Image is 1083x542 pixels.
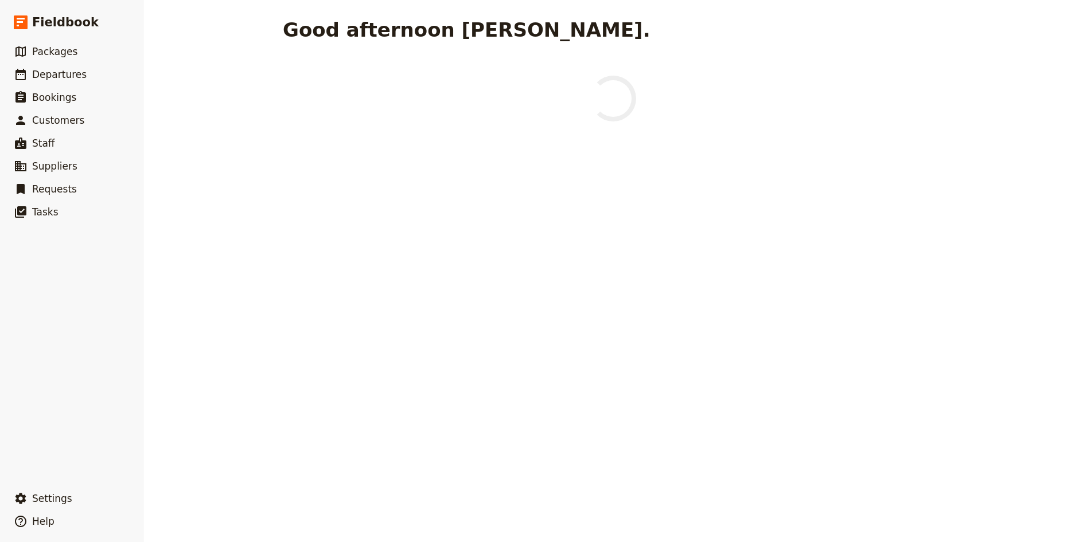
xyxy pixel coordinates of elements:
span: Departures [32,69,87,80]
span: Requests [32,183,77,195]
span: Packages [32,46,77,57]
span: Bookings [32,92,76,103]
span: Staff [32,138,55,149]
span: Settings [32,493,72,504]
h1: Good afternoon [PERSON_NAME]. [283,18,650,41]
span: Suppliers [32,160,77,172]
span: Customers [32,115,84,126]
span: Help [32,516,54,527]
span: Tasks [32,206,59,218]
span: Fieldbook [32,14,99,31]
